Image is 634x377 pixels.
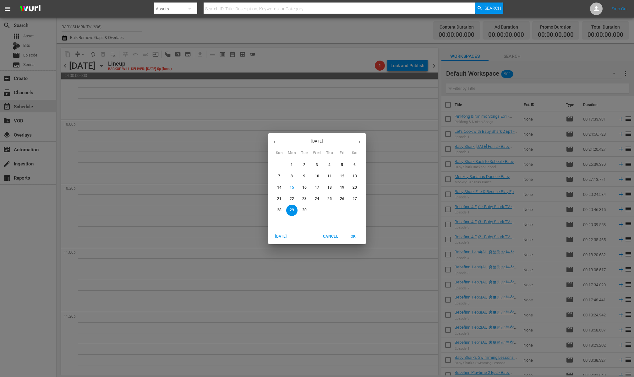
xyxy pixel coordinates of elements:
[277,185,281,190] p: 14
[328,162,331,168] p: 4
[311,193,323,205] button: 24
[311,159,323,171] button: 3
[327,185,332,190] p: 18
[324,193,335,205] button: 25
[299,150,310,156] span: Tue
[484,3,501,14] span: Search
[353,174,357,179] p: 13
[341,162,343,168] p: 5
[327,174,332,179] p: 11
[327,196,332,202] p: 25
[290,185,294,190] p: 15
[311,150,323,156] span: Wed
[323,233,338,240] span: Cancel
[302,207,307,213] p: 30
[299,171,310,182] button: 9
[311,182,323,193] button: 17
[273,233,288,240] span: [DATE]
[286,159,298,171] button: 1
[353,162,356,168] p: 6
[340,174,344,179] p: 12
[299,205,310,216] button: 30
[303,174,305,179] p: 9
[336,171,348,182] button: 12
[346,233,361,240] span: OK
[349,159,360,171] button: 6
[612,6,628,11] a: Sign Out
[353,196,357,202] p: 27
[349,193,360,205] button: 27
[274,193,285,205] button: 21
[299,182,310,193] button: 16
[315,185,319,190] p: 17
[277,196,281,202] p: 21
[274,182,285,193] button: 14
[324,171,335,182] button: 11
[324,159,335,171] button: 4
[340,196,344,202] p: 26
[349,150,360,156] span: Sat
[291,162,293,168] p: 1
[290,207,294,213] p: 29
[274,171,285,182] button: 7
[277,207,281,213] p: 28
[315,174,319,179] p: 10
[320,231,341,242] button: Cancel
[291,174,293,179] p: 8
[274,205,285,216] button: 28
[315,196,319,202] p: 24
[286,171,298,182] button: 8
[316,162,318,168] p: 3
[336,182,348,193] button: 19
[286,205,298,216] button: 29
[302,185,307,190] p: 16
[286,193,298,205] button: 22
[336,193,348,205] button: 26
[349,182,360,193] button: 20
[286,150,298,156] span: Mon
[311,171,323,182] button: 10
[303,162,305,168] p: 2
[290,196,294,202] p: 22
[340,185,344,190] p: 19
[299,159,310,171] button: 2
[299,193,310,205] button: 23
[281,138,353,144] p: [DATE]
[336,159,348,171] button: 5
[15,2,45,16] img: ans4CAIJ8jUAAAAAAAAAAAAAAAAAAAAAAAAgQb4GAAAAAAAAAAAAAAAAAAAAAAAAJMjXAAAAAAAAAAAAAAAAAAAAAAAAgAT5G...
[274,150,285,156] span: Sun
[324,182,335,193] button: 18
[343,231,363,242] button: OK
[286,182,298,193] button: 15
[302,196,307,202] p: 23
[4,5,11,13] span: menu
[353,185,357,190] p: 20
[324,150,335,156] span: Thu
[278,174,280,179] p: 7
[349,171,360,182] button: 13
[336,150,348,156] span: Fri
[271,231,291,242] button: [DATE]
